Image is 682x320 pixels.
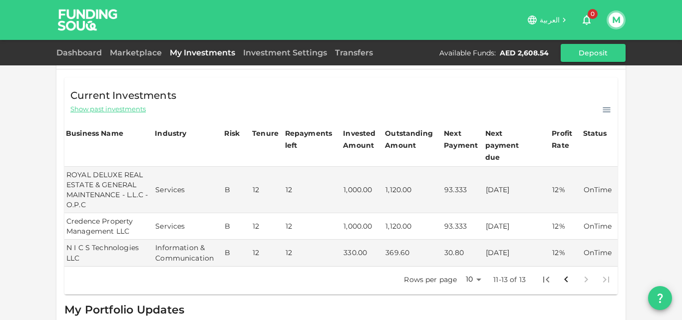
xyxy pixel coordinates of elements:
div: Industry [155,127,186,139]
td: B [223,167,251,213]
td: 12% [550,167,581,213]
td: 369.60 [383,240,442,266]
div: Next Payment [444,127,482,151]
div: Invested Amount [343,127,382,151]
div: Repayments left [285,127,335,151]
a: Investment Settings [239,48,331,57]
td: Services [153,167,223,213]
span: العربية [540,15,560,24]
div: Profit Rate [552,127,580,151]
td: 12% [550,240,581,266]
td: OnTime [582,167,618,213]
td: N I C S Technologies LLC [64,240,153,266]
td: 1,000.00 [341,213,383,240]
td: B [223,240,251,266]
td: [DATE] [484,240,551,266]
a: My Investments [166,48,239,57]
div: Status [583,127,608,139]
td: OnTime [582,240,618,266]
td: 12 [284,240,342,266]
div: Risk [224,127,244,139]
td: [DATE] [484,167,551,213]
div: Business Name [66,127,123,139]
p: Rows per page [404,275,457,285]
td: Information & Communication [153,240,223,266]
div: Next payment due [485,127,535,163]
button: M [609,12,624,27]
div: Outstanding Amount [385,127,435,151]
div: Available Funds : [439,48,496,58]
td: 330.00 [341,240,383,266]
td: 93.333 [442,167,484,213]
td: 93.333 [442,213,484,240]
button: Go to first page [536,270,556,290]
td: 12 [251,240,284,266]
a: Dashboard [56,48,106,57]
td: 1,000.00 [341,167,383,213]
span: Current Investments [70,87,176,103]
span: 0 [588,9,598,19]
td: 12 [251,213,284,240]
p: 11-13 of 13 [493,275,526,285]
td: OnTime [582,213,618,240]
div: AED 2,608.54 [500,48,549,58]
button: question [648,286,672,310]
td: 12 [251,167,284,213]
div: Tenure [252,127,279,139]
span: Show past investments [70,104,146,114]
td: [DATE] [484,213,551,240]
td: 1,120.00 [383,167,442,213]
td: 30.80 [442,240,484,266]
td: 12% [550,213,581,240]
td: 12 [284,213,342,240]
span: My Portfolio Updates [64,303,184,317]
div: 10 [461,272,485,287]
td: ROYAL DELUXE REAL ESTATE & GENERAL MAINTENANCE - L.L.C - O.P.C [64,167,153,213]
td: 12 [284,167,342,213]
button: 0 [577,10,597,30]
td: B [223,213,251,240]
a: Transfers [331,48,377,57]
td: 1,120.00 [383,213,442,240]
a: Marketplace [106,48,166,57]
button: Deposit [561,44,626,62]
button: Go to previous page [556,270,576,290]
td: Services [153,213,223,240]
td: Credence Property Management LLC [64,213,153,240]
